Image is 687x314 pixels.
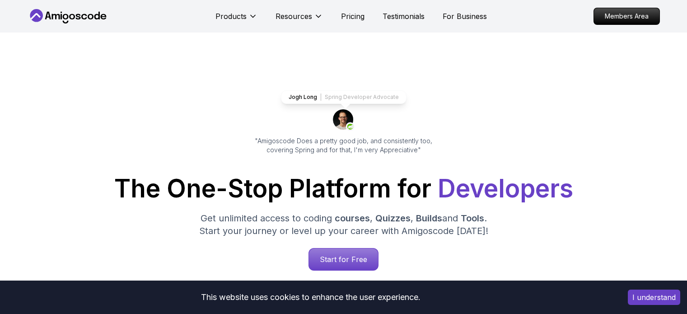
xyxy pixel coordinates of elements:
p: Products [215,11,247,22]
p: Spring Developer Advocate [325,94,399,101]
button: Accept cookies [628,290,680,305]
img: josh long [333,109,355,131]
span: courses [335,213,370,224]
button: Products [215,11,257,29]
a: Start for Free [308,248,379,271]
span: Builds [416,213,442,224]
p: Resources [276,11,312,22]
p: "Amigoscode Does a pretty good job, and consistently too, covering Spring and for that, I'm very ... [243,136,445,155]
a: For Business [443,11,487,22]
p: Start for Free [309,248,378,270]
span: Tools [461,213,484,224]
p: Get unlimited access to coding , , and . Start your journey or level up your career with Amigosco... [192,212,495,237]
a: Pricing [341,11,365,22]
a: Testimonials [383,11,425,22]
h1: The One-Stop Platform for [35,176,653,201]
button: Resources [276,11,323,29]
span: Developers [438,173,573,203]
a: Members Area [594,8,660,25]
div: This website uses cookies to enhance the user experience. [7,287,614,307]
span: Quizzes [375,213,411,224]
p: Jogh Long [289,94,317,101]
p: Members Area [594,8,659,24]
